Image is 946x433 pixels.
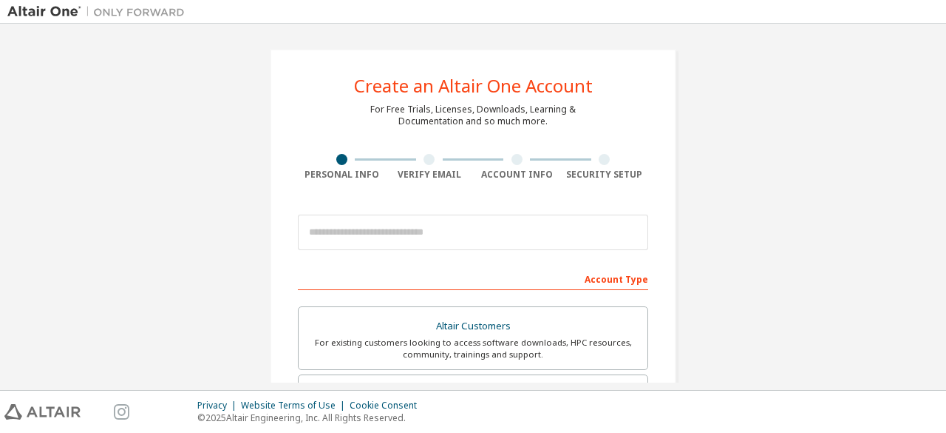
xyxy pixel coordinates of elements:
[7,4,192,19] img: Altair One
[307,337,639,360] div: For existing customers looking to access software downloads, HPC resources, community, trainings ...
[561,169,649,181] div: Security Setup
[298,266,648,290] div: Account Type
[114,404,129,420] img: instagram.svg
[473,169,561,181] div: Account Info
[350,400,426,412] div: Cookie Consent
[386,169,474,181] div: Verify Email
[370,104,576,127] div: For Free Trials, Licenses, Downloads, Learning & Documentation and so much more.
[241,400,350,412] div: Website Terms of Use
[4,404,81,420] img: altair_logo.svg
[354,77,593,95] div: Create an Altair One Account
[307,316,639,337] div: Altair Customers
[197,412,426,424] p: © 2025 Altair Engineering, Inc. All Rights Reserved.
[197,400,241,412] div: Privacy
[298,169,386,181] div: Personal Info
